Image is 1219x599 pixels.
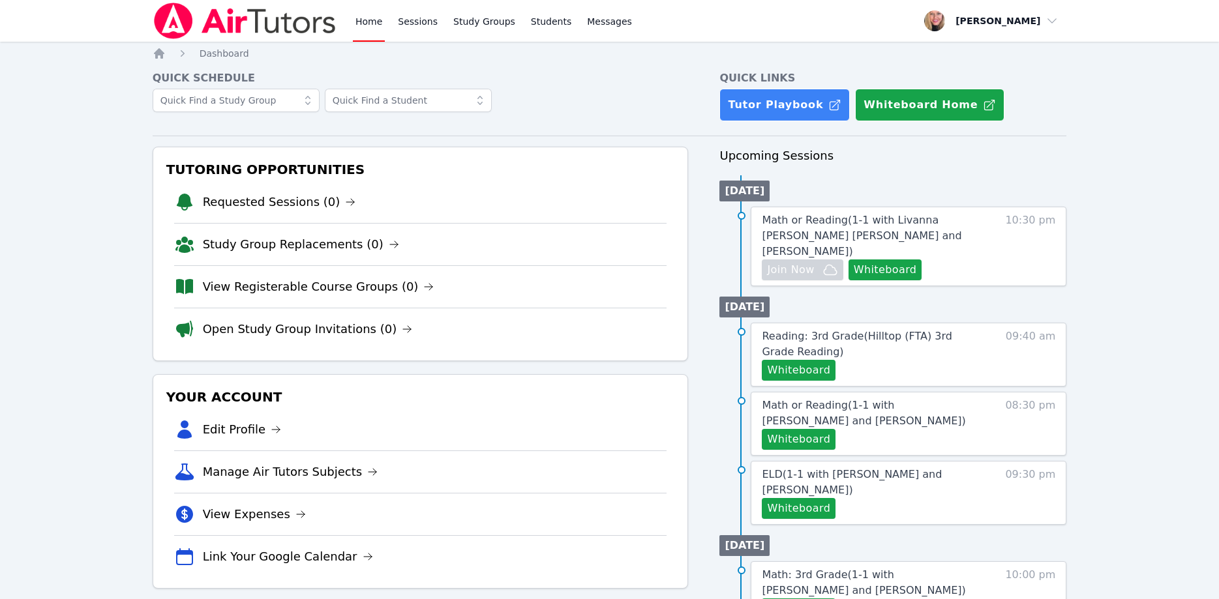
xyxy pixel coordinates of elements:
li: [DATE] [719,297,770,317]
a: View Expenses [203,505,306,523]
span: Math or Reading ( 1-1 with Livanna [PERSON_NAME] [PERSON_NAME] and [PERSON_NAME] ) [762,214,961,257]
button: Whiteboard [762,498,835,519]
h3: Upcoming Sessions [719,147,1066,165]
a: Math or Reading(1-1 with [PERSON_NAME] and [PERSON_NAME]) [762,398,982,429]
a: View Registerable Course Groups (0) [203,278,434,296]
button: Whiteboard [762,429,835,450]
a: Requested Sessions (0) [203,193,356,211]
span: Math or Reading ( 1-1 with [PERSON_NAME] and [PERSON_NAME] ) [762,399,965,427]
span: 09:30 pm [1005,467,1055,519]
a: Study Group Replacements (0) [203,235,399,254]
a: Edit Profile [203,420,282,439]
span: 08:30 pm [1005,398,1055,450]
button: Whiteboard Home [855,89,1004,121]
span: Messages [587,15,632,28]
a: Reading: 3rd Grade(Hilltop (FTA) 3rd Grade Reading) [762,329,982,360]
a: Manage Air Tutors Subjects [203,463,378,481]
span: Math: 3rd Grade ( 1-1 with [PERSON_NAME] and [PERSON_NAME] ) [762,568,965,596]
span: Join Now [767,262,814,278]
span: 09:40 am [1006,329,1056,381]
a: Math: 3rd Grade(1-1 with [PERSON_NAME] and [PERSON_NAME]) [762,567,982,598]
button: Join Now [762,259,843,280]
h4: Quick Schedule [153,70,689,86]
li: [DATE] [719,535,770,556]
img: Air Tutors [153,3,337,39]
nav: Breadcrumb [153,47,1067,60]
a: Math or Reading(1-1 with Livanna [PERSON_NAME] [PERSON_NAME] and [PERSON_NAME]) [762,212,982,259]
span: Dashboard [200,48,249,59]
span: 10:30 pm [1005,212,1055,280]
li: [DATE] [719,181,770,201]
input: Quick Find a Student [325,89,492,112]
a: Link Your Google Calendar [203,548,373,566]
a: Open Study Group Invitations (0) [203,320,413,338]
a: Tutor Playbook [719,89,850,121]
h3: Your Account [164,385,678,409]
a: Dashboard [200,47,249,60]
h3: Tutoring Opportunities [164,158,678,181]
h4: Quick Links [719,70,1066,86]
span: Reading: 3rd Grade ( Hilltop (FTA) 3rd Grade Reading ) [762,330,952,358]
input: Quick Find a Study Group [153,89,320,112]
span: ELD ( 1-1 with [PERSON_NAME] and [PERSON_NAME] ) [762,468,942,496]
a: ELD(1-1 with [PERSON_NAME] and [PERSON_NAME]) [762,467,982,498]
button: Whiteboard [849,259,922,280]
button: Whiteboard [762,360,835,381]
